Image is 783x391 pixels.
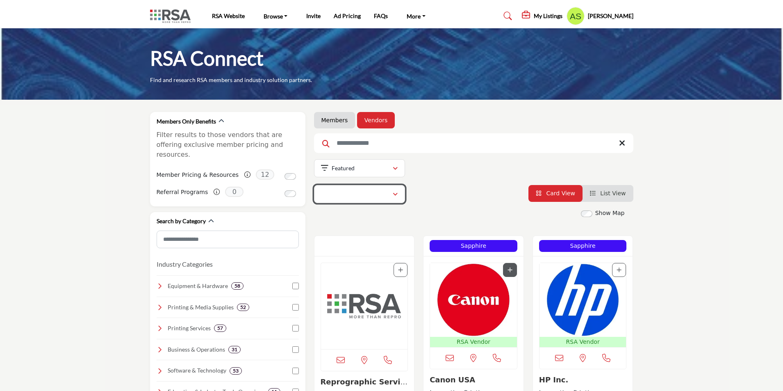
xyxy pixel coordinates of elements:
[212,12,245,19] a: RSA Website
[292,368,299,374] input: Select Software & Technology checkbox
[292,283,299,289] input: Select Equipment & Hardware checkbox
[332,164,355,172] p: Featured
[168,303,234,311] h4: Printing & Media Supplies: A wide range of high-quality paper, films, inks, and specialty materia...
[233,368,239,374] b: 53
[595,209,625,217] label: Show Map
[292,346,299,353] input: Select Business & Operations checkbox
[600,190,626,197] span: List View
[539,375,627,384] h3: HP Inc.
[217,325,223,331] b: 57
[168,345,225,354] h4: Business & Operations: Essential resources for financial management, marketing, and operations to...
[230,367,242,375] div: 53 Results For Software & Technology
[240,304,246,310] b: 52
[536,190,575,197] a: View Card
[157,130,299,160] p: Filter results to those vendors that are offering exclusive member pricing and resources.
[401,10,431,22] a: More
[374,12,388,19] a: FAQs
[234,283,240,289] b: 58
[398,267,403,273] a: Add To List
[590,190,626,197] a: View List
[539,263,626,337] img: HP Inc.
[150,46,264,71] h1: RSA Connect
[231,282,244,290] div: 58 Results For Equipment & Hardware
[321,263,408,349] img: Reprographic Services Association (RSA)
[237,304,249,311] div: 52 Results For Printing & Media Supplies
[157,168,239,182] label: Member Pricing & Resources
[496,9,517,23] a: Search
[583,185,633,202] li: List View
[534,12,562,20] h5: My Listings
[214,325,226,332] div: 57 Results For Printing Services
[258,10,294,22] a: Browse
[528,185,583,202] li: Card View
[306,12,321,19] a: Invite
[150,9,195,23] img: Site Logo
[432,338,515,346] p: RSA Vendor
[430,263,517,337] img: Canon USA
[334,12,361,19] a: Ad Pricing
[150,76,312,84] p: Find and research RSA members and industry solution partners.
[567,7,585,25] button: Show hide supplier dropdown
[157,117,216,126] h2: Members Only Benefits
[546,190,575,197] span: Card View
[430,375,517,384] h3: Canon USA
[285,190,296,197] input: Switch to Referral Programs
[314,133,633,153] input: Search Keyword
[225,187,244,197] span: 0
[321,116,348,124] a: Members
[430,375,475,384] a: Canon USA
[541,338,625,346] p: RSA Vendor
[364,116,387,124] a: Vendors
[157,217,206,225] h2: Search by Category
[508,267,512,273] a: Add To List
[542,242,624,250] p: Sapphire
[228,346,241,353] div: 31 Results For Business & Operations
[157,185,208,199] label: Referral Programs
[539,375,569,384] a: HP Inc.
[285,173,296,180] input: Switch to Member Pricing & Resources
[256,169,274,180] span: 12
[539,263,626,347] a: Open Listing in new tab
[522,11,562,21] div: My Listings
[588,12,633,20] h5: [PERSON_NAME]
[168,324,211,332] h4: Printing Services: Professional printing solutions, including large-format, digital, and offset p...
[314,159,405,177] button: Featured
[321,263,408,349] a: Open Listing in new tab
[168,282,228,290] h4: Equipment & Hardware : Top-quality printers, copiers, and finishing equipment to enhance efficien...
[617,267,621,273] a: Add To List
[232,347,237,352] b: 31
[430,263,517,347] a: Open Listing in new tab
[292,304,299,311] input: Select Printing & Media Supplies checkbox
[157,259,213,269] button: Industry Categories
[292,325,299,332] input: Select Printing Services checkbox
[321,377,408,386] h3: Reprographic Services Association (RSA)
[432,242,515,250] p: Sapphire
[157,231,299,248] input: Search Category
[168,366,226,375] h4: Software & Technology: Advanced software and digital tools for print management, automation, and ...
